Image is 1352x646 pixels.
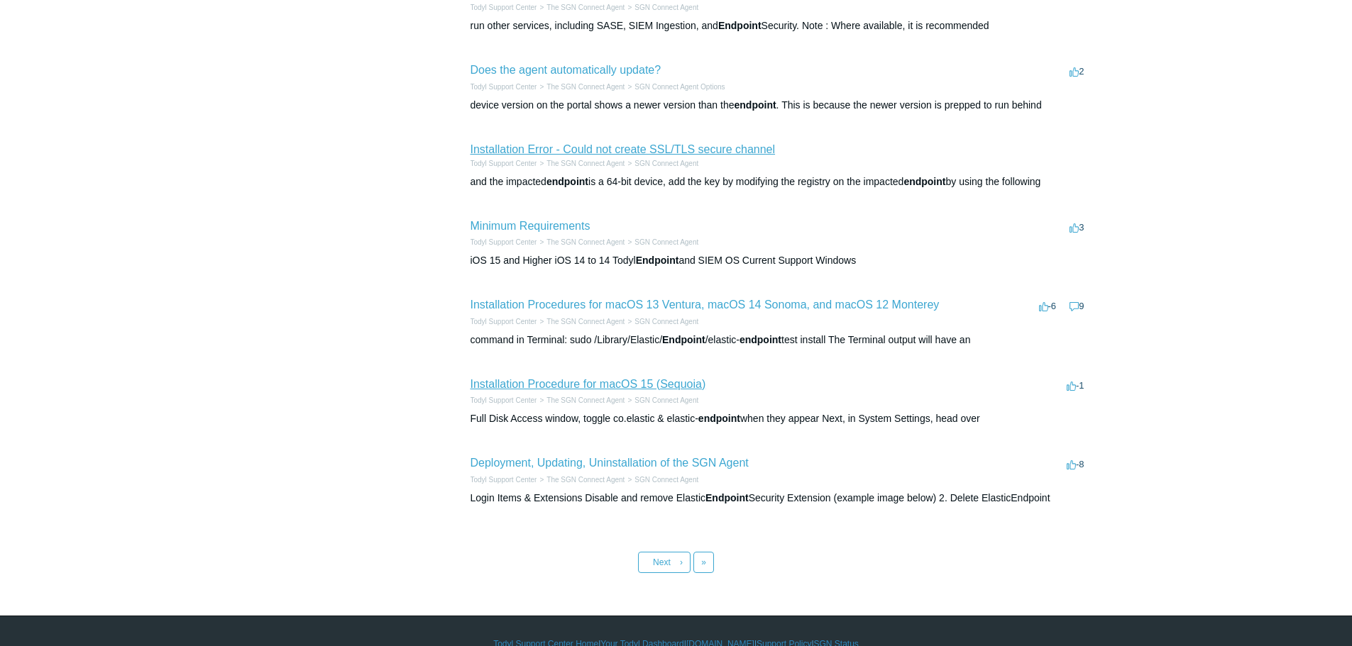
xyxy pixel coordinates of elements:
[636,255,679,266] em: Endpoint
[537,237,625,247] li: The SGN Connect Agent
[471,174,1088,189] div: and the impacted is a 64-bit device, add the key by modifying the registry on the impacted by usi...
[634,476,698,484] a: SGN Connect Agent
[1070,301,1084,311] span: 9
[625,474,698,485] li: SGN Connect Agent
[718,20,762,31] em: Endpoint
[471,253,1088,268] div: iOS 15 and Higher iOS 14 to 14 Todyl and SIEM OS Current Support Windows
[740,334,781,345] em: endpoint
[1039,301,1057,311] span: -6
[471,4,537,11] a: Todyl Support Center
[634,396,698,404] a: SGN Connect Agent
[471,316,537,327] li: Todyl Support Center
[634,238,698,246] a: SGN Connect Agent
[625,316,698,327] li: SGN Connect Agent
[1070,66,1084,77] span: 2
[471,411,1088,426] div: Full Disk Access window, toggle co.elastic & elastic- when they appear Next, in System Settings, ...
[698,413,740,424] em: endpoint
[471,378,706,390] a: Installation Procedure for macOS 15 (Sequoia)
[546,318,625,325] a: The SGN Connect Agent
[537,2,625,13] li: The SGN Connect Agent
[471,474,537,485] li: Todyl Support Center
[634,318,698,325] a: SGN Connect Agent
[653,557,671,567] span: Next
[471,143,776,155] a: Installation Error - Could not create SSL/TLS secure channel
[701,557,706,567] span: »
[546,476,625,484] a: The SGN Connect Agent
[546,4,625,11] a: The SGN Connect Agent
[1067,459,1084,469] span: -8
[471,318,537,325] a: Todyl Support Center
[471,476,537,484] a: Todyl Support Center
[546,238,625,246] a: The SGN Connect Agent
[634,4,698,11] a: SGN Connect Agent
[537,395,625,406] li: The SGN Connect Agent
[903,176,945,187] em: endpoint
[546,176,588,187] em: endpoint
[625,82,725,92] li: SGN Connect Agent Options
[471,395,537,406] li: Todyl Support Center
[705,492,749,503] em: Endpoint
[546,160,625,167] a: The SGN Connect Agent
[546,396,625,404] a: The SGN Connect Agent
[471,238,537,246] a: Todyl Support Center
[471,18,1088,33] div: run other services, including SASE, SIEM Ingestion, and Security. Note : Where available, it is r...
[537,158,625,169] li: The SGN Connect Agent
[625,395,698,406] li: SGN Connect Agent
[471,299,940,311] a: Installation Procedures for macOS 13 Ventura, macOS 14 Sonoma, and macOS 12 Monterey
[471,396,537,404] a: Todyl Support Center
[471,98,1088,113] div: device version on the portal shows a newer version than the . This is because the newer version i...
[471,220,590,232] a: Minimum Requirements
[471,64,661,76] a: Does the agent automatically update?
[471,158,537,169] li: Todyl Support Center
[680,557,683,567] span: ›
[634,160,698,167] a: SGN Connect Agent
[471,82,537,92] li: Todyl Support Center
[537,316,625,327] li: The SGN Connect Agent
[537,474,625,485] li: The SGN Connect Agent
[537,82,625,92] li: The SGN Connect Agent
[471,83,537,91] a: Todyl Support Center
[471,457,749,469] a: Deployment, Updating, Uninstallation of the SGN Agent
[1067,380,1084,391] span: -1
[471,237,537,247] li: Todyl Support Center
[546,83,625,91] a: The SGN Connect Agent
[662,334,705,345] em: Endpoint
[625,158,698,169] li: SGN Connect Agent
[471,2,537,13] li: Todyl Support Center
[1070,222,1084,233] span: 3
[625,237,698,247] li: SGN Connect Agent
[625,2,698,13] li: SGN Connect Agent
[471,333,1088,347] div: command in Terminal: sudo /Library/Elastic/ /elastic- test install The Terminal output will have an
[638,552,691,573] a: Next
[471,160,537,167] a: Todyl Support Center
[634,83,725,91] a: SGN Connect Agent Options
[735,99,776,111] em: endpoint
[471,491,1088,506] div: Login Items & Extensions Disable and remove Elastic Security Extension (example image below) 2. D...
